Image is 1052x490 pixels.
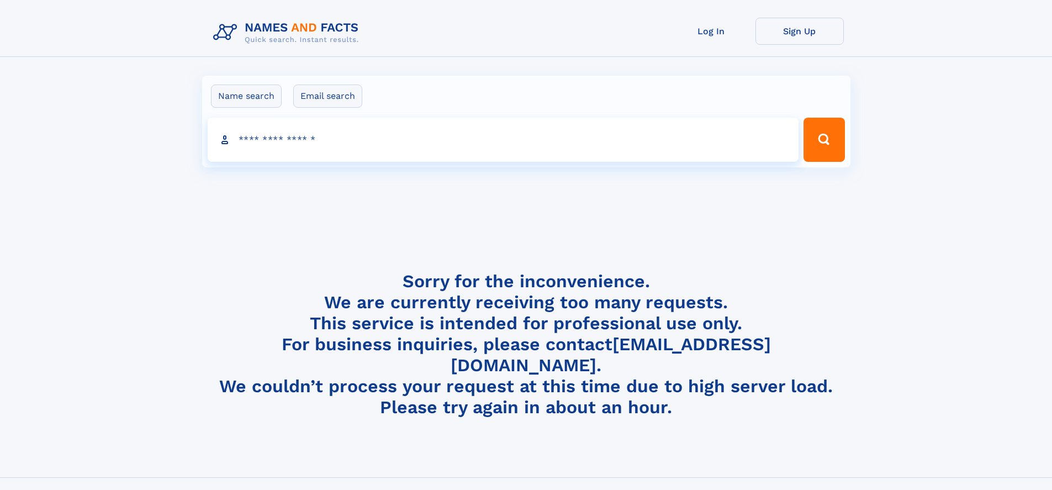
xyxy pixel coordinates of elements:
[667,18,755,45] a: Log In
[211,85,282,108] label: Name search
[755,18,844,45] a: Sign Up
[209,18,368,48] img: Logo Names and Facts
[208,118,799,162] input: search input
[209,271,844,418] h4: Sorry for the inconvenience. We are currently receiving too many requests. This service is intend...
[293,85,362,108] label: Email search
[451,334,771,376] a: [EMAIL_ADDRESS][DOMAIN_NAME]
[803,118,844,162] button: Search Button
